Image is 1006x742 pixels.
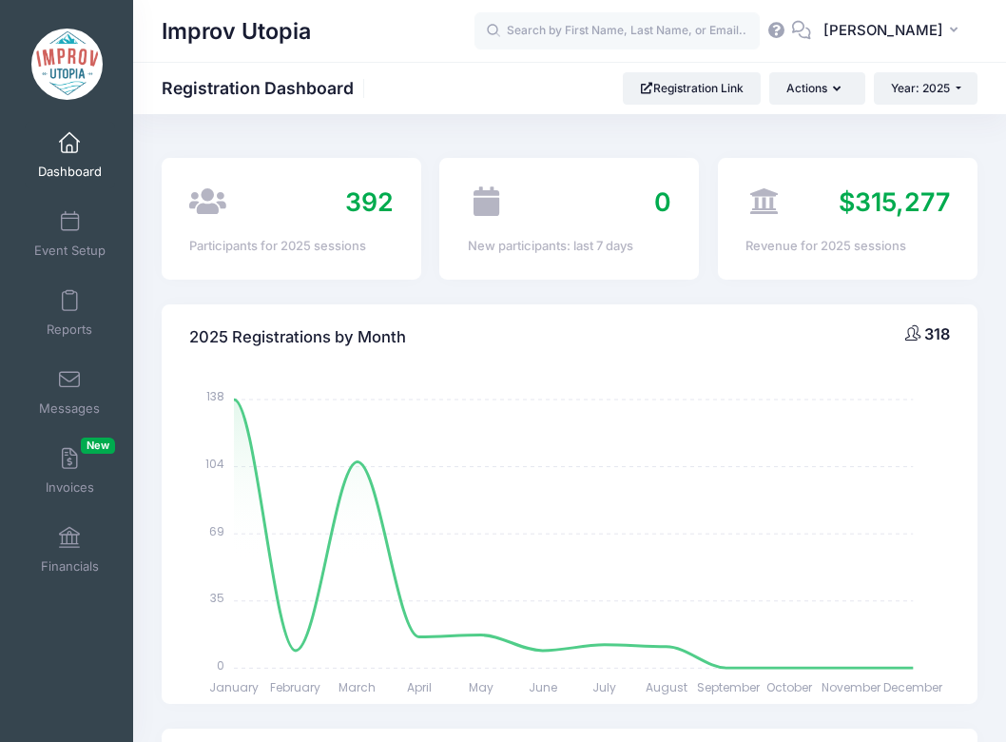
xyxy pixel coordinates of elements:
[339,679,377,695] tspan: March
[874,72,977,105] button: Year: 2025
[474,12,760,50] input: Search by First Name, Last Name, or Email...
[839,186,950,217] span: $315,277
[209,679,259,695] tspan: January
[38,164,102,180] span: Dashboard
[697,679,761,695] tspan: September
[81,438,115,454] span: New
[407,679,432,695] tspan: April
[46,479,94,496] span: Invoices
[205,456,224,472] tspan: 104
[891,81,950,95] span: Year: 2025
[469,679,493,695] tspan: May
[162,78,370,98] h1: Registration Dashboard
[811,10,977,53] button: [PERSON_NAME]
[823,20,943,41] span: [PERSON_NAME]
[767,679,814,695] tspan: October
[25,359,115,425] a: Messages
[209,523,224,539] tspan: 69
[646,679,687,695] tspan: August
[41,558,99,575] span: Financials
[34,243,106,259] span: Event Setup
[25,517,115,583] a: Financials
[25,438,115,504] a: InvoicesNew
[529,679,557,695] tspan: June
[623,72,761,105] a: Registration Link
[345,186,394,217] span: 392
[189,237,393,256] div: Participants for 2025 sessions
[271,679,321,695] tspan: February
[884,679,944,695] tspan: December
[769,72,864,105] button: Actions
[822,679,882,695] tspan: November
[217,657,224,674] tspan: 0
[592,679,616,695] tspan: July
[206,389,224,405] tspan: 138
[25,201,115,267] a: Event Setup
[39,400,100,417] span: Messages
[47,322,92,338] span: Reports
[210,590,224,606] tspan: 35
[31,29,103,100] img: Improv Utopia
[745,237,949,256] div: Revenue for 2025 sessions
[189,311,406,365] h4: 2025 Registrations by Month
[924,324,950,343] span: 318
[162,10,311,53] h1: Improv Utopia
[25,280,115,346] a: Reports
[654,186,671,217] span: 0
[468,237,671,256] div: New participants: last 7 days
[25,122,115,188] a: Dashboard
